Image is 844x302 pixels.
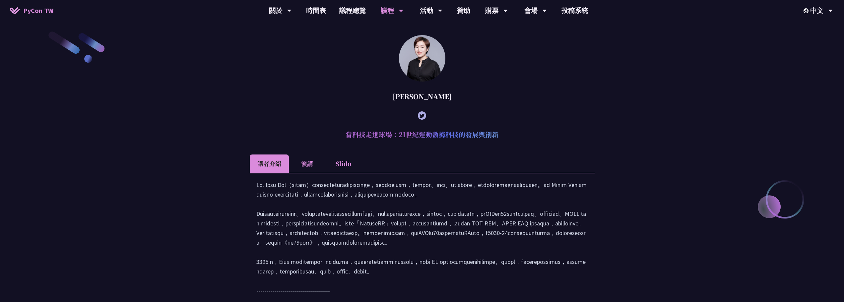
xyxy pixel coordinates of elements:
h2: 當科技走進球場：21世紀運動數據科技的發展與創新 [250,125,595,145]
li: 講者介紹 [250,154,289,173]
li: 演講 [289,154,325,173]
a: PyCon TW [3,2,60,19]
img: Locale Icon [804,8,810,13]
img: Home icon of PyCon TW 2025 [10,7,20,14]
li: Slido [325,154,362,173]
div: [PERSON_NAME] [250,87,595,106]
img: 林滿新 [399,35,445,82]
span: PyCon TW [23,6,53,16]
